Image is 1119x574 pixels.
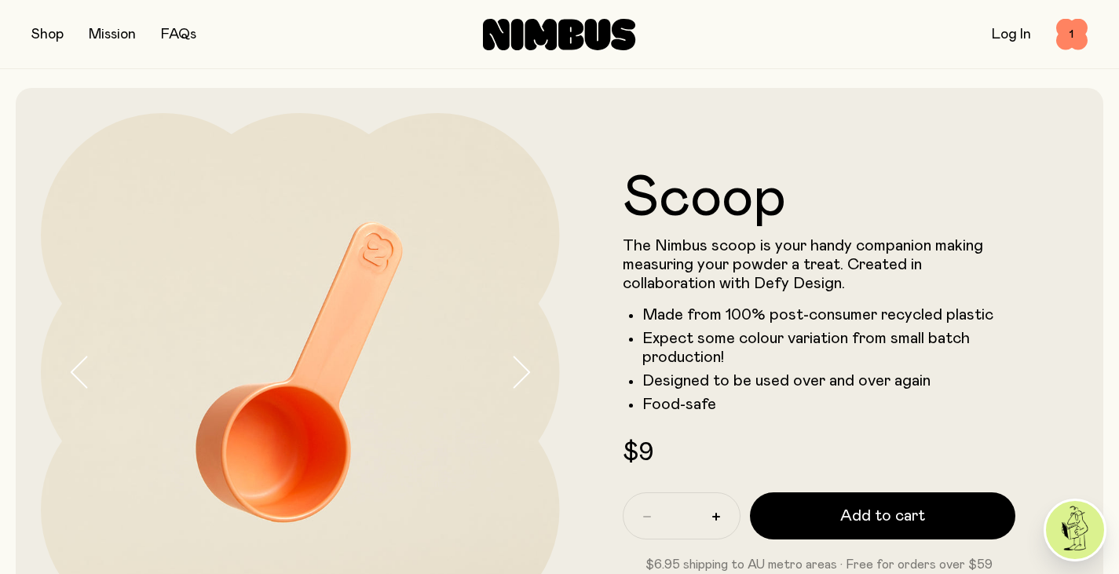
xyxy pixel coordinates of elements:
li: Food-safe [642,395,1016,414]
li: Expect some colour variation from small batch production! [642,329,1016,367]
p: $6.95 shipping to AU metro areas · Free for orders over $59 [623,555,1016,574]
p: The Nimbus scoop is your handy companion making measuring your powder a treat. Created in collabo... [623,236,1016,293]
button: Add to cart [750,492,1016,539]
a: Mission [89,27,136,42]
li: Made from 100% post-consumer recycled plastic [642,305,1016,324]
button: 1 [1056,19,1088,50]
a: FAQs [161,27,196,42]
a: Log In [992,27,1031,42]
span: Add to cart [840,505,925,527]
img: agent [1046,501,1104,559]
span: $9 [623,441,653,466]
h1: Scoop [623,170,1016,227]
li: Designed to be used over and over again [642,371,1016,390]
